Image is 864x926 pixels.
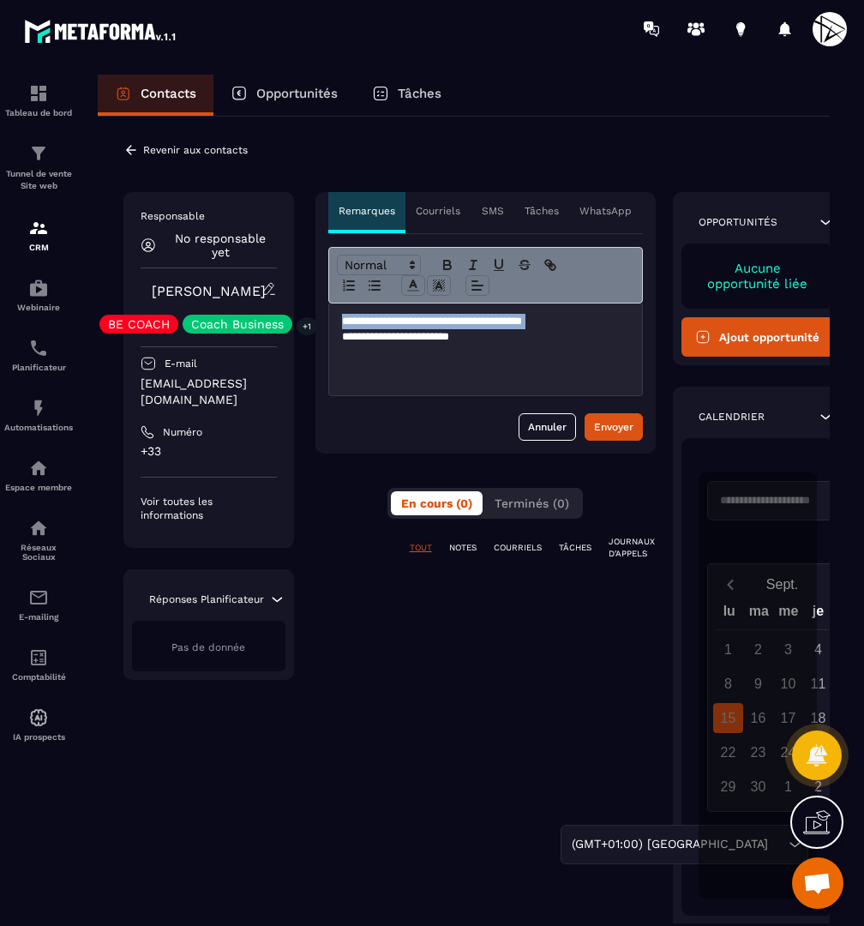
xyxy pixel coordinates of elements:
p: Revenir aux contacts [143,144,248,156]
div: 11 [803,669,833,699]
a: Opportunités [213,75,355,116]
p: +1 [297,317,317,335]
a: schedulerschedulerPlanificateur [4,325,73,385]
p: Automatisations [4,423,73,432]
img: formation [28,83,49,104]
a: automationsautomationsWebinaire [4,265,73,325]
img: automations [28,278,49,298]
div: Search for option [561,825,808,864]
p: Comptabilité [4,672,73,682]
img: social-network [28,518,49,538]
a: Tâches [355,75,459,116]
p: [EMAIL_ADDRESS][DOMAIN_NAME] [141,376,277,408]
img: email [28,587,49,608]
img: automations [28,398,49,418]
button: Terminés (0) [484,491,579,515]
a: formationformationCRM [4,205,73,265]
button: Annuler [519,413,576,441]
p: WhatsApp [579,204,632,218]
img: scheduler [28,338,49,358]
a: automationsautomationsEspace membre [4,445,73,505]
p: +33 [141,443,277,460]
p: Calendrier [699,410,765,424]
a: accountantaccountantComptabilité [4,634,73,694]
span: (GMT+01:00) [GEOGRAPHIC_DATA] [567,835,771,854]
img: accountant [28,647,49,668]
a: emailemailE-mailing [4,574,73,634]
span: Terminés (0) [495,496,569,510]
button: En cours (0) [391,491,483,515]
a: formationformationTunnel de vente Site web [4,130,73,205]
p: E-mailing [4,612,73,622]
a: social-networksocial-networkRéseaux Sociaux [4,505,73,574]
p: SMS [482,204,504,218]
button: Envoyer [585,413,643,441]
img: logo [24,15,178,46]
a: formationformationTableau de bord [4,70,73,130]
a: [PERSON_NAME] [152,283,266,299]
p: Tâches [398,86,441,101]
div: 4 [803,634,833,664]
img: formation [28,218,49,238]
p: Coach Business [191,318,284,330]
p: JOURNAUX D'APPELS [609,536,655,560]
p: Aucune opportunité liée [699,261,818,292]
p: Espace membre [4,483,73,492]
p: BE COACH [108,318,170,330]
p: Opportunités [256,86,338,101]
p: CRM [4,243,73,252]
p: Responsable [141,209,277,223]
p: Remarques [339,204,395,218]
p: Webinaire [4,303,73,312]
a: automationsautomationsAutomatisations [4,385,73,445]
p: TÂCHES [559,542,591,554]
p: Tableau de bord [4,108,73,117]
p: Réseaux Sociaux [4,543,73,562]
p: Opportunités [699,215,777,229]
p: E-mail [165,357,197,370]
div: 18 [803,703,833,733]
span: Pas de donnée [171,641,245,653]
button: Ajout opportunité [681,317,835,357]
p: Planificateur [4,363,73,372]
div: Ouvrir le chat [792,857,843,909]
p: NOTES [449,542,477,554]
p: IA prospects [4,732,73,742]
p: COURRIELS [494,542,542,554]
div: Envoyer [594,418,633,436]
img: formation [28,143,49,164]
p: Contacts [141,86,196,101]
p: Numéro [163,425,202,439]
p: Voir toutes les informations [141,495,277,522]
p: No responsable yet [165,231,277,259]
div: je [803,599,833,629]
span: En cours (0) [401,496,472,510]
p: Tâches [525,204,559,218]
p: Réponses Planificateur [149,592,264,606]
p: Courriels [416,204,460,218]
a: Contacts [98,75,213,116]
img: automations [28,458,49,478]
p: TOUT [410,542,432,554]
img: automations [28,707,49,728]
p: Tunnel de vente Site web [4,168,73,192]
